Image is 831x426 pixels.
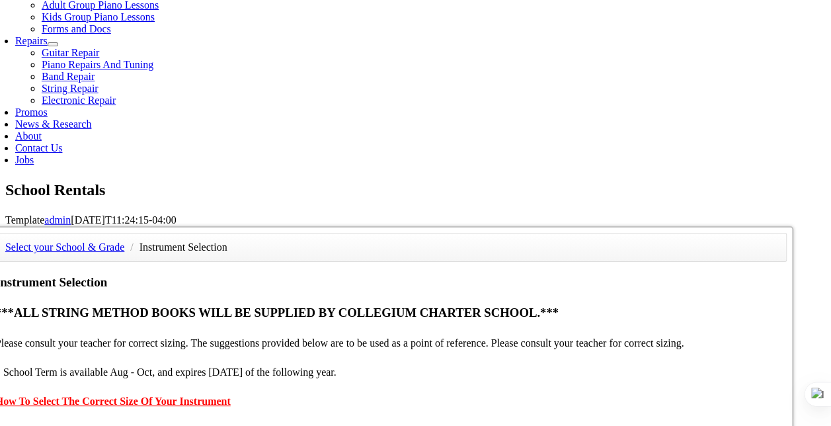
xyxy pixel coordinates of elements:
[42,59,153,70] a: Piano Repairs And Tuning
[48,42,58,46] button: Open submenu of Repairs
[139,238,227,257] li: Instrument Selection
[15,130,42,142] a: About
[127,241,136,253] span: /
[42,71,95,82] a: Band Repair
[15,118,92,130] a: News & Research
[15,142,63,153] a: Contact Us
[42,47,100,58] a: Guitar Repair
[42,83,99,94] a: String Repair
[42,95,116,106] a: Electronic Repair
[15,106,48,118] a: Promos
[15,35,48,46] a: Repairs
[44,214,71,226] a: admin
[15,154,34,165] a: Jobs
[5,214,44,226] span: Template
[5,241,124,253] a: Select your School & Grade
[42,23,111,34] a: Forms and Docs
[71,214,176,226] span: [DATE]T11:24:15-04:00
[42,11,155,22] a: Kids Group Piano Lessons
